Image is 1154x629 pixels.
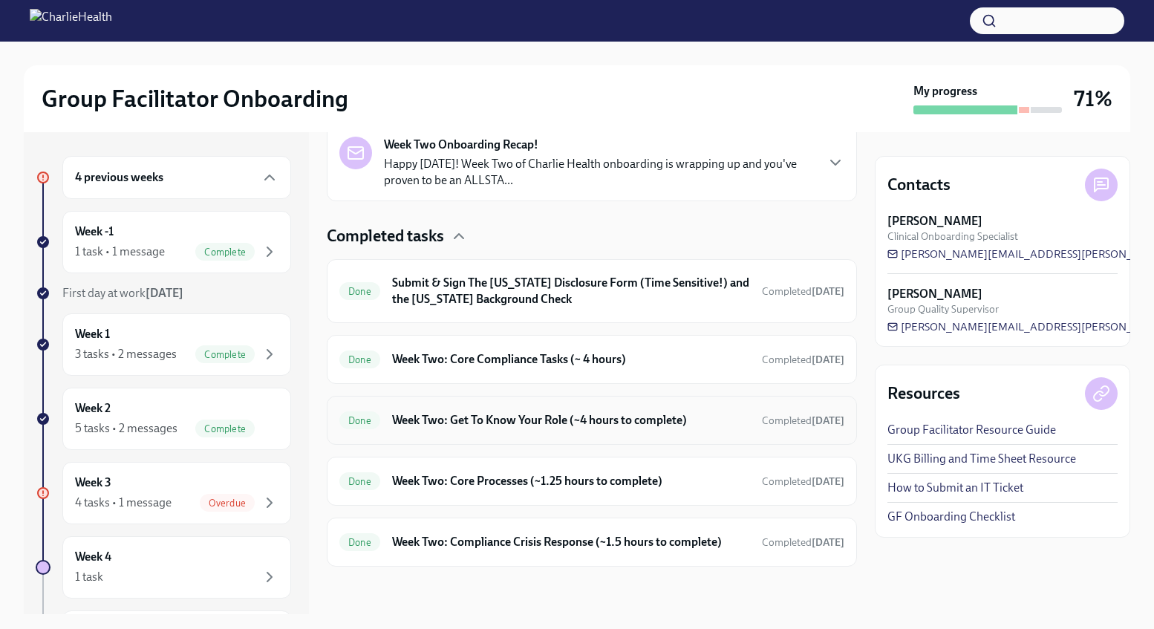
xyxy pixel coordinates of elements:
div: 1 task • 1 message [75,244,165,260]
h3: 71% [1074,85,1112,112]
strong: [DATE] [812,353,844,366]
span: Complete [195,247,255,258]
a: First day at work[DATE] [36,285,291,302]
span: Completed [762,536,844,549]
h6: Week 2 [75,400,111,417]
h2: Group Facilitator Onboarding [42,84,348,114]
a: How to Submit an IT Ticket [887,480,1023,496]
span: Clinical Onboarding Specialist [887,229,1018,244]
a: Week 41 task [36,536,291,599]
span: Group Quality Supervisor [887,302,999,316]
strong: [PERSON_NAME] [887,286,982,302]
strong: Week Two Onboarding Recap! [384,137,538,153]
a: DoneWeek Two: Core Compliance Tasks (~ 4 hours)Completed[DATE] [339,348,844,371]
a: DoneSubmit & Sign The [US_STATE] Disclosure Form (Time Sensitive!) and the [US_STATE] Background ... [339,272,844,310]
p: Happy [DATE]! Week Two of Charlie Health onboarding is wrapping up and you've proven to be an ALL... [384,156,815,189]
span: Complete [195,349,255,360]
span: First day at work [62,286,183,300]
h6: Week 4 [75,549,111,565]
h6: Week Two: Core Processes (~1.25 hours to complete) [392,473,750,489]
a: Week 25 tasks • 2 messagesComplete [36,388,291,450]
h4: Contacts [887,174,951,196]
span: Done [339,476,380,487]
a: Week 34 tasks • 1 messageOverdue [36,462,291,524]
div: 5 tasks • 2 messages [75,420,177,437]
span: Completed [762,475,844,488]
strong: [PERSON_NAME] [887,213,982,229]
h6: Week Two: Core Compliance Tasks (~ 4 hours) [392,351,750,368]
span: Done [339,354,380,365]
a: UKG Billing and Time Sheet Resource [887,451,1076,467]
span: Done [339,537,380,548]
a: DoneWeek Two: Get To Know Your Role (~4 hours to complete)Completed[DATE] [339,408,844,432]
span: Completed [762,414,844,427]
strong: [DATE] [812,285,844,298]
h6: 4 previous weeks [75,169,163,186]
a: Week 13 tasks • 2 messagesComplete [36,313,291,376]
span: September 18th, 2025 21:19 [762,475,844,489]
div: 1 task [75,569,103,585]
a: Group Facilitator Resource Guide [887,422,1056,438]
a: DoneWeek Two: Compliance Crisis Response (~1.5 hours to complete)Completed[DATE] [339,530,844,554]
span: September 29th, 2025 14:44 [762,414,844,428]
span: September 15th, 2025 21:40 [762,353,844,367]
strong: My progress [913,83,977,100]
h6: Week 3 [75,475,111,491]
strong: [DATE] [812,475,844,488]
h4: Completed tasks [327,225,444,247]
div: 3 tasks • 2 messages [75,346,177,362]
span: September 17th, 2025 20:22 [762,284,844,299]
a: Week -11 task • 1 messageComplete [36,211,291,273]
span: Completed [762,285,844,298]
div: 4 previous weeks [62,156,291,199]
div: 4 tasks • 1 message [75,495,172,511]
span: Done [339,415,380,426]
h6: Week Two: Compliance Crisis Response (~1.5 hours to complete) [392,534,750,550]
span: Done [339,286,380,297]
span: September 17th, 2025 20:10 [762,535,844,550]
h6: Week Two: Get To Know Your Role (~4 hours to complete) [392,412,750,428]
div: Completed tasks [327,225,857,247]
span: Complete [195,423,255,434]
h4: Resources [887,382,960,405]
span: Overdue [200,498,255,509]
strong: [DATE] [812,414,844,427]
h6: Week -1 [75,224,114,240]
img: CharlieHealth [30,9,112,33]
a: GF Onboarding Checklist [887,509,1015,525]
span: Completed [762,353,844,366]
a: DoneWeek Two: Core Processes (~1.25 hours to complete)Completed[DATE] [339,469,844,493]
strong: [DATE] [146,286,183,300]
h6: Submit & Sign The [US_STATE] Disclosure Form (Time Sensitive!) and the [US_STATE] Background Check [392,275,750,307]
h6: Week 1 [75,326,110,342]
strong: [DATE] [812,536,844,549]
